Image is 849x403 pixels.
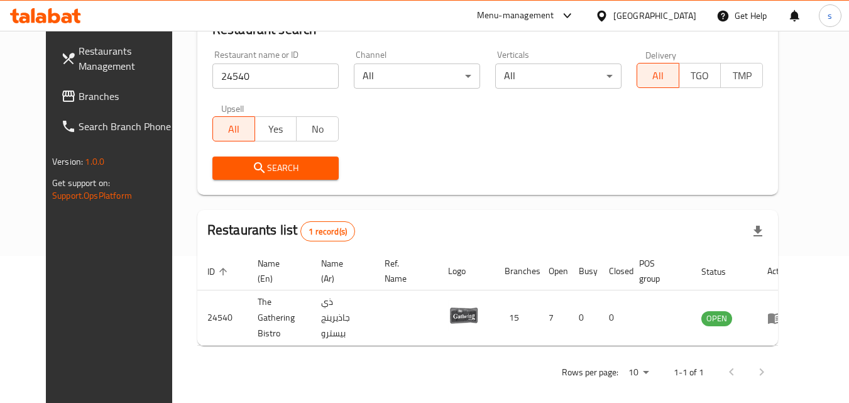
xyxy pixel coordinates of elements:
span: 1.0.0 [85,153,104,170]
td: 24540 [197,290,248,346]
span: Search Branch Phone [79,119,178,134]
span: All [218,120,250,138]
button: All [212,116,255,141]
span: OPEN [701,311,732,326]
a: Support.OpsPlatform [52,187,132,204]
span: Status [701,264,742,279]
button: All [637,63,679,88]
label: Delivery [645,50,677,59]
p: Rows per page: [562,365,618,380]
h2: Restaurant search [212,20,763,39]
div: All [495,63,622,89]
span: ID [207,264,231,279]
button: Search [212,157,339,180]
a: Restaurants Management [51,36,188,81]
span: Version: [52,153,83,170]
table: enhanced table [197,252,801,346]
span: Name (Ar) [321,256,359,286]
span: POS group [639,256,676,286]
button: TMP [720,63,763,88]
label: Upsell [221,104,244,113]
div: [GEOGRAPHIC_DATA] [613,9,696,23]
span: TGO [684,67,716,85]
td: 0 [599,290,629,346]
span: Branches [79,89,178,104]
h2: Restaurants list [207,221,355,241]
td: ذي جاذيرينج بيسترو [311,290,375,346]
td: 7 [539,290,569,346]
span: Ref. Name [385,256,423,286]
th: Closed [599,252,629,290]
th: Busy [569,252,599,290]
span: 1 record(s) [301,226,354,238]
button: No [296,116,339,141]
span: s [828,9,832,23]
div: Menu-management [477,8,554,23]
div: All [354,63,480,89]
span: Search [222,160,329,176]
th: Logo [438,252,495,290]
span: No [302,120,334,138]
td: 15 [495,290,539,346]
td: 0 [569,290,599,346]
a: Search Branch Phone [51,111,188,141]
th: Action [757,252,801,290]
div: Export file [743,216,773,246]
td: The Gathering Bistro [248,290,311,346]
div: Menu [767,311,791,326]
span: Yes [260,120,292,138]
th: Branches [495,252,539,290]
p: 1-1 of 1 [674,365,704,380]
button: Yes [255,116,297,141]
button: TGO [679,63,721,88]
span: TMP [726,67,758,85]
span: Get support on: [52,175,110,191]
span: Name (En) [258,256,296,286]
span: All [642,67,674,85]
input: Search for restaurant name or ID.. [212,63,339,89]
span: Restaurants Management [79,43,178,74]
a: Branches [51,81,188,111]
th: Open [539,252,569,290]
div: Rows per page: [623,363,654,382]
img: The Gathering Bistro [448,300,479,331]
